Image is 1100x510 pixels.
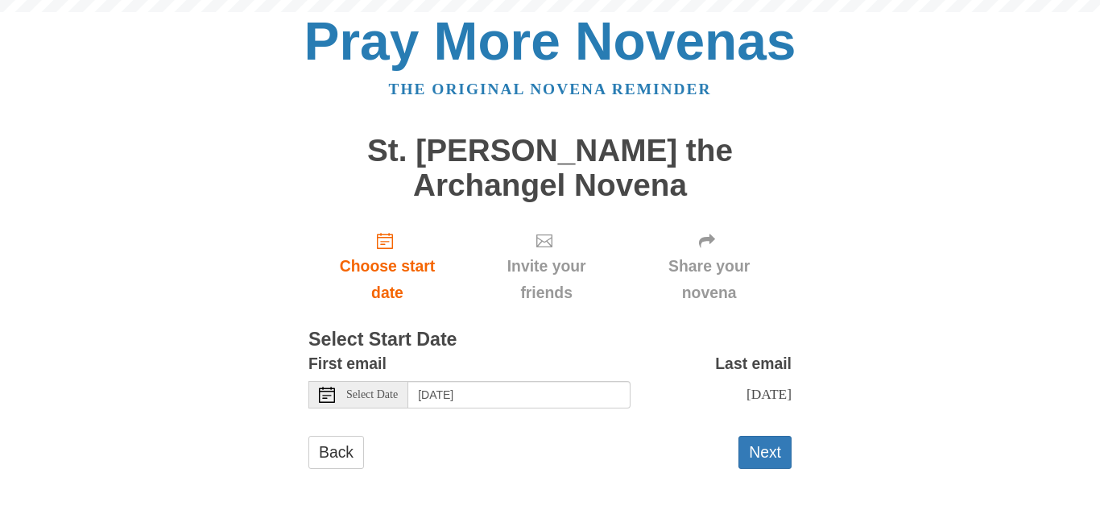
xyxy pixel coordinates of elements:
[643,253,775,306] span: Share your novena
[482,253,610,306] span: Invite your friends
[308,134,792,202] h1: St. [PERSON_NAME] the Archangel Novena
[308,350,387,377] label: First email
[346,389,398,400] span: Select Date
[466,218,627,314] div: Click "Next" to confirm your start date first.
[325,253,450,306] span: Choose start date
[389,81,712,97] a: The original novena reminder
[738,436,792,469] button: Next
[308,218,466,314] a: Choose start date
[746,386,792,402] span: [DATE]
[304,11,796,71] a: Pray More Novenas
[627,218,792,314] div: Click "Next" to confirm your start date first.
[715,350,792,377] label: Last email
[308,330,792,350] h3: Select Start Date
[308,436,364,469] a: Back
